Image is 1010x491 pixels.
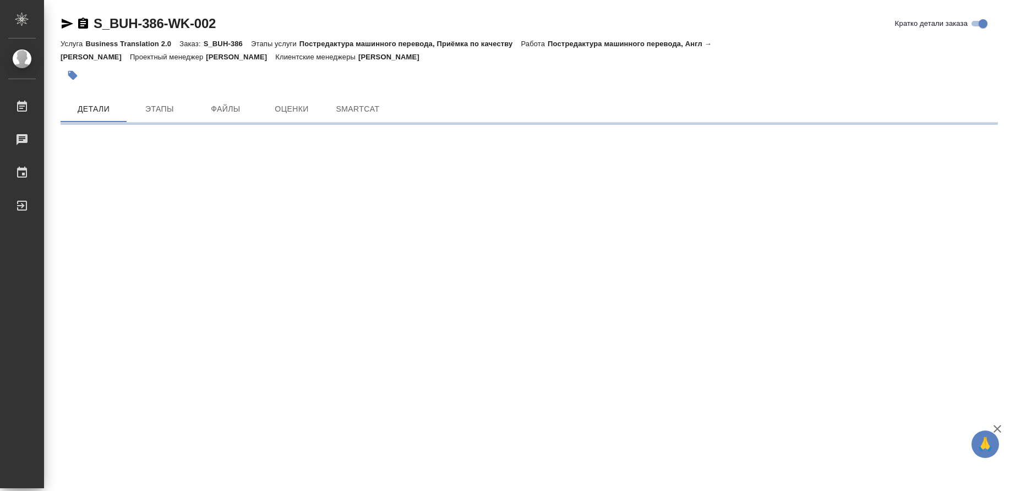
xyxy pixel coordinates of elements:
button: 🙏 [971,431,999,458]
span: Файлы [199,102,252,116]
p: Этапы услуги [251,40,299,48]
button: Скопировать ссылку для ЯМессенджера [61,17,74,30]
a: S_BUH-386-WK-002 [94,16,216,31]
span: Кратко детали заказа [895,18,968,29]
button: Скопировать ссылку [77,17,90,30]
p: Клиентские менеджеры [275,53,358,61]
span: SmartCat [331,102,384,116]
button: Добавить тэг [61,63,85,87]
p: Business Translation 2.0 [85,40,179,48]
p: Проектный менеджер [130,53,206,61]
p: Постредактура машинного перевода, Приёмка по качеству [299,40,521,48]
p: Заказ: [179,40,203,48]
p: [PERSON_NAME] [358,53,428,61]
span: 🙏 [976,433,995,456]
p: Услуга [61,40,85,48]
span: Детали [67,102,120,116]
p: Работа [521,40,548,48]
span: Оценки [265,102,318,116]
span: Этапы [133,102,186,116]
p: [PERSON_NAME] [206,53,275,61]
p: S_BUH-386 [204,40,251,48]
